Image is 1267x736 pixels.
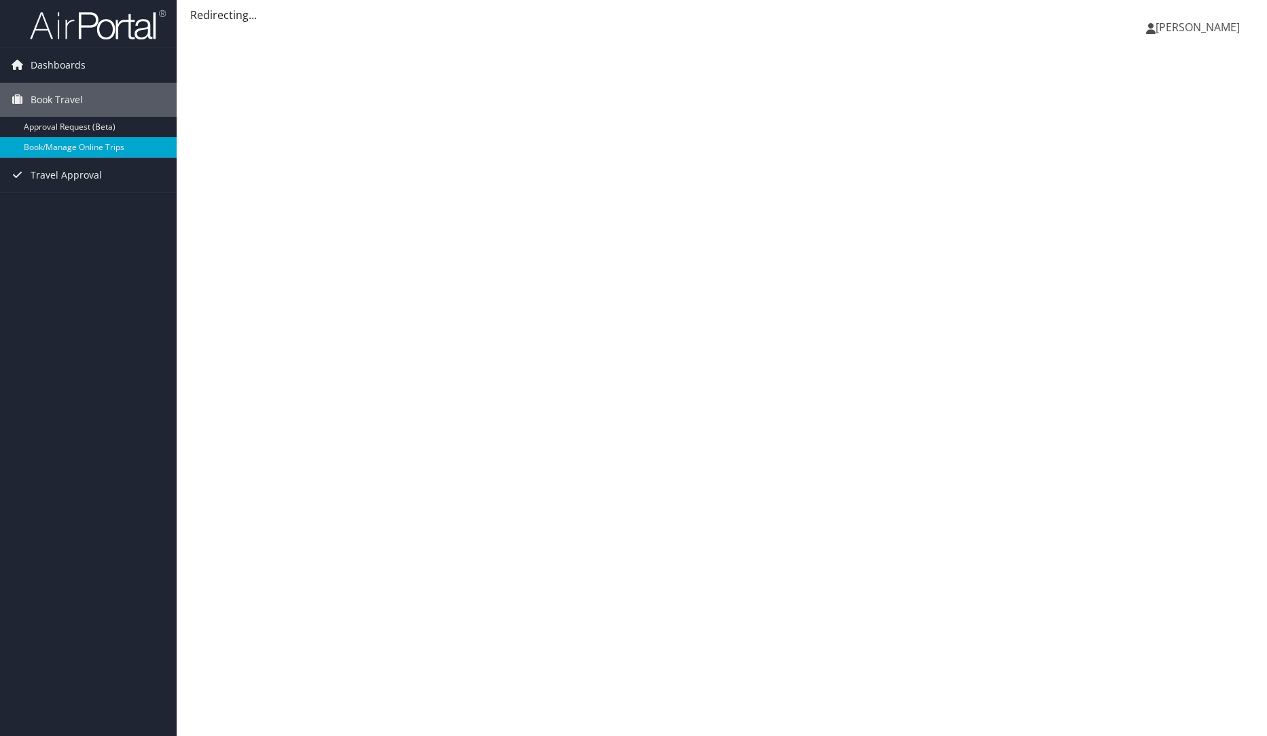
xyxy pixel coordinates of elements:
[190,7,1253,23] div: Redirecting...
[31,48,86,82] span: Dashboards
[31,83,83,117] span: Book Travel
[31,158,102,192] span: Travel Approval
[1146,7,1253,48] a: [PERSON_NAME]
[1156,20,1240,35] span: [PERSON_NAME]
[30,9,166,41] img: airportal-logo.png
